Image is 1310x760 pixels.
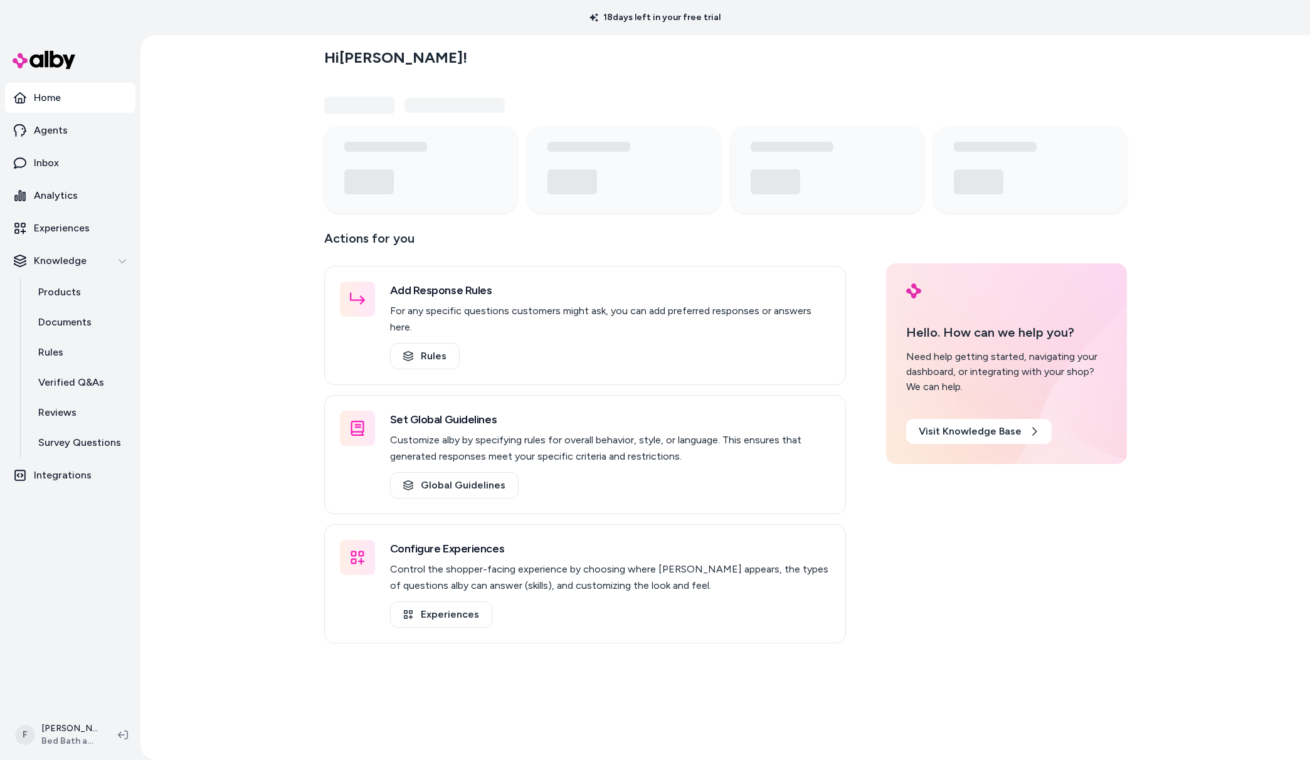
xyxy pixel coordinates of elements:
[5,246,135,276] button: Knowledge
[26,428,135,458] a: Survey Questions
[5,115,135,145] a: Agents
[582,11,728,24] p: 18 days left in your free trial
[38,345,63,360] p: Rules
[26,277,135,307] a: Products
[15,725,35,745] span: F
[38,405,77,420] p: Reviews
[5,460,135,490] a: Integrations
[8,715,108,755] button: F[PERSON_NAME]Bed Bath and Beyond
[34,221,90,236] p: Experiences
[34,253,87,268] p: Knowledge
[906,349,1107,394] div: Need help getting started, navigating your dashboard, or integrating with your shop? We can help.
[390,561,830,594] p: Control the shopper-facing experience by choosing where [PERSON_NAME] appears, the types of quest...
[390,282,830,299] h3: Add Response Rules
[324,48,467,67] h2: Hi [PERSON_NAME] !
[390,472,519,499] a: Global Guidelines
[38,315,92,330] p: Documents
[5,181,135,211] a: Analytics
[390,601,492,628] a: Experiences
[34,468,92,483] p: Integrations
[906,419,1052,444] a: Visit Knowledge Base
[34,156,59,171] p: Inbox
[390,303,830,335] p: For any specific questions customers might ask, you can add preferred responses or answers here.
[13,51,75,69] img: alby Logo
[34,188,78,203] p: Analytics
[34,123,68,138] p: Agents
[390,343,460,369] a: Rules
[38,375,104,390] p: Verified Q&As
[5,213,135,243] a: Experiences
[34,90,61,105] p: Home
[26,367,135,398] a: Verified Q&As
[26,337,135,367] a: Rules
[26,398,135,428] a: Reviews
[38,285,81,300] p: Products
[38,435,121,450] p: Survey Questions
[906,283,921,298] img: alby Logo
[26,307,135,337] a: Documents
[390,411,830,428] h3: Set Global Guidelines
[41,722,98,735] p: [PERSON_NAME]
[41,735,98,747] span: Bed Bath and Beyond
[5,83,135,113] a: Home
[324,228,846,258] p: Actions for you
[5,148,135,178] a: Inbox
[390,432,830,465] p: Customize alby by specifying rules for overall behavior, style, or language. This ensures that ge...
[390,540,830,557] h3: Configure Experiences
[906,323,1107,342] p: Hello. How can we help you?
